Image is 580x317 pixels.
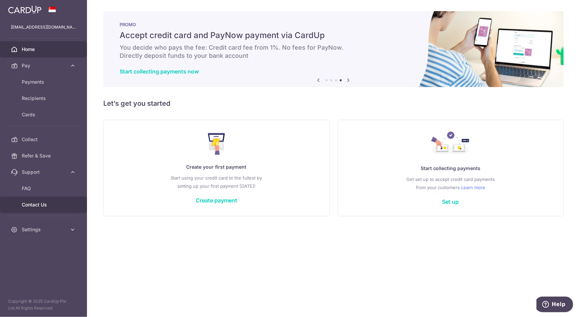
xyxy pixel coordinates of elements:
[537,297,573,314] iframe: Opens a widget where you can find more information
[22,136,67,143] span: Collect
[352,164,550,172] p: Start collecting payments
[431,132,470,156] img: Collect Payment
[22,62,67,69] span: Pay
[22,46,67,53] span: Home
[22,79,67,85] span: Payments
[120,44,547,60] h6: You decide who pays the fee: Credit card fee from 1%. No fees for PayNow. Directly deposit funds ...
[120,22,547,27] p: PROMO
[22,201,67,208] span: Contact Us
[120,68,199,75] a: Start collecting payments now
[103,98,564,109] h5: Let’s get you started
[22,185,67,192] span: FAQ
[22,169,67,176] span: Support
[196,197,237,204] a: Create payment
[22,152,67,159] span: Refer & Save
[22,226,67,233] span: Settings
[352,175,550,191] p: Get set up to accept credit card payments from your customers.
[117,163,316,171] p: Create your first payment
[103,11,564,87] img: paynow Banner
[461,183,486,191] a: Learn more
[208,133,225,155] img: Make Payment
[11,24,76,31] p: [EMAIL_ADDRESS][DOMAIN_NAME]
[8,5,41,14] img: CardUp
[117,174,316,190] p: Start using your credit card to the fullest by setting up your first payment [DATE]!
[120,30,547,41] h5: Accept credit card and PayNow payment via CardUp
[22,111,67,118] span: Cards
[442,198,459,205] a: Set up
[22,95,67,102] span: Recipients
